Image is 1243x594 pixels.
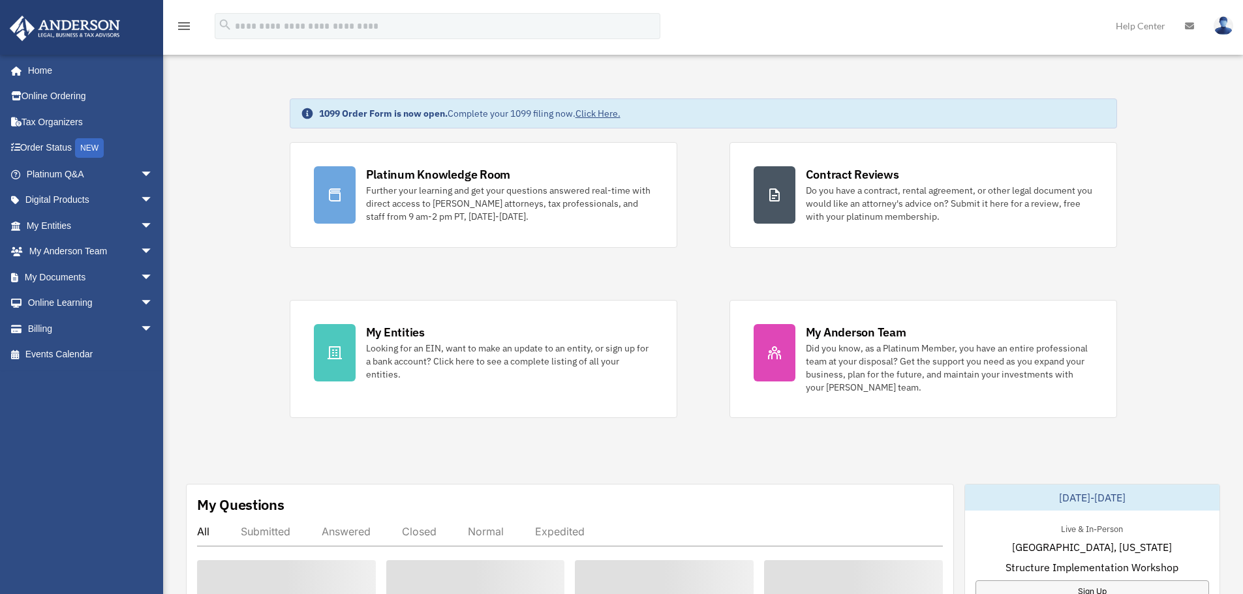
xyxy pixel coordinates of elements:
[140,264,166,291] span: arrow_drop_down
[140,290,166,317] span: arrow_drop_down
[402,525,437,538] div: Closed
[729,300,1117,418] a: My Anderson Team Did you know, as a Platinum Member, you have an entire professional team at your...
[9,239,173,265] a: My Anderson Teamarrow_drop_down
[9,264,173,290] a: My Documentsarrow_drop_down
[176,23,192,34] a: menu
[9,290,173,316] a: Online Learningarrow_drop_down
[9,57,166,83] a: Home
[729,142,1117,248] a: Contract Reviews Do you have a contract, rental agreement, or other legal document you would like...
[1012,539,1172,555] span: [GEOGRAPHIC_DATA], [US_STATE]
[468,525,504,538] div: Normal
[140,316,166,342] span: arrow_drop_down
[9,135,173,162] a: Order StatusNEW
[806,184,1093,223] div: Do you have a contract, rental agreement, or other legal document you would like an attorney's ad...
[9,161,173,187] a: Platinum Q&Aarrow_drop_down
[290,300,677,418] a: My Entities Looking for an EIN, want to make an update to an entity, or sign up for a bank accoun...
[9,109,173,135] a: Tax Organizers
[535,525,585,538] div: Expedited
[366,342,653,381] div: Looking for an EIN, want to make an update to an entity, or sign up for a bank account? Click her...
[806,166,899,183] div: Contract Reviews
[140,187,166,214] span: arrow_drop_down
[319,108,448,119] strong: 1099 Order Form is now open.
[366,166,511,183] div: Platinum Knowledge Room
[1214,16,1233,35] img: User Pic
[322,525,371,538] div: Answered
[197,495,284,514] div: My Questions
[9,187,173,213] a: Digital Productsarrow_drop_down
[75,138,104,158] div: NEW
[9,213,173,239] a: My Entitiesarrow_drop_down
[241,525,290,538] div: Submitted
[806,324,906,340] div: My Anderson Team
[6,16,124,41] img: Anderson Advisors Platinum Portal
[9,316,173,342] a: Billingarrow_drop_down
[140,213,166,239] span: arrow_drop_down
[176,18,192,34] i: menu
[140,161,166,188] span: arrow_drop_down
[9,342,173,368] a: Events Calendar
[9,83,173,110] a: Online Ordering
[218,18,232,32] i: search
[319,107,621,120] div: Complete your 1099 filing now.
[575,108,621,119] a: Click Here.
[965,484,1220,511] div: [DATE]-[DATE]
[806,342,1093,394] div: Did you know, as a Platinum Member, you have an entire professional team at your disposal? Get th...
[366,184,653,223] div: Further your learning and get your questions answered real-time with direct access to [PERSON_NAM...
[1005,559,1178,575] span: Structure Implementation Workshop
[366,324,425,340] div: My Entities
[290,142,677,248] a: Platinum Knowledge Room Further your learning and get your questions answered real-time with dire...
[140,239,166,265] span: arrow_drop_down
[197,525,209,538] div: All
[1051,521,1133,535] div: Live & In-Person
